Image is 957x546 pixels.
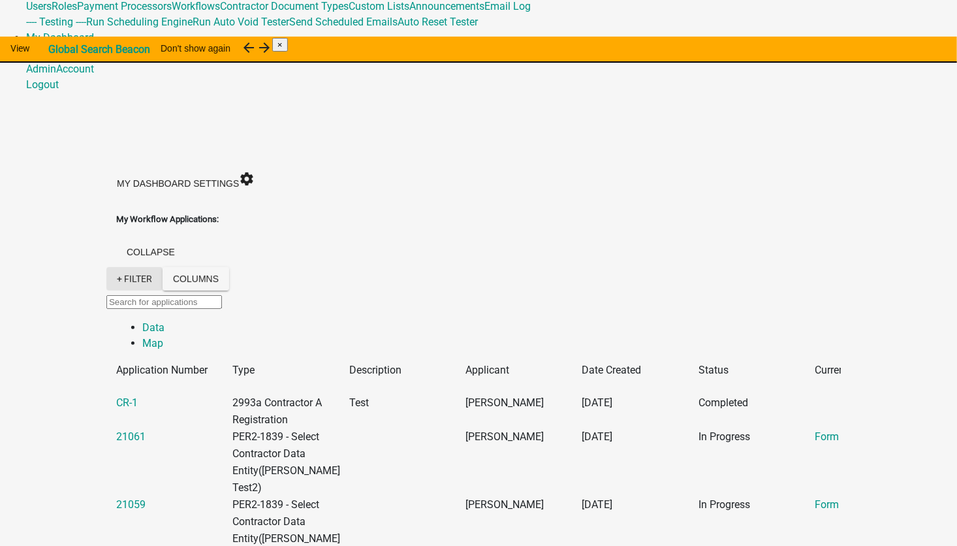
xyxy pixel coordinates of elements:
[465,498,544,511] span: Nichole Hutchins
[116,396,138,409] a: CR-1
[86,16,193,28] a: Run Scheduling Engine
[257,40,272,56] i: arrow_forward
[815,362,932,379] datatable-header-cell: Current Activity
[582,430,613,443] span: 08/15/2025
[698,364,729,376] span: Status
[698,396,748,409] span: Completed
[163,267,229,291] button: Columns
[26,31,94,44] a: My Dashboard
[117,178,239,189] span: My Dashboard Settings
[56,63,94,75] a: Account
[26,78,59,91] a: Logout
[106,267,163,291] a: + Filter
[116,364,208,376] span: Application Number
[232,364,255,376] span: Type
[232,430,340,494] span: PER2-1839 - Select Contractor Data Entity(Shawn Test2)
[582,498,613,511] span: 08/15/2025
[582,362,698,379] datatable-header-cell: Date Created
[349,364,401,376] span: Description
[142,337,163,349] a: Map
[116,498,146,511] a: 21059
[26,63,56,75] a: Admin
[582,364,642,376] span: Date Created
[142,321,165,334] a: Data
[116,430,146,443] a: 21061
[26,61,957,93] div: [EMAIL_ADDRESS][DOMAIN_NAME]
[289,16,398,28] a: Send Scheduled Emails
[465,362,582,379] datatable-header-cell: Applicant
[232,362,349,379] datatable-header-cell: Type
[116,362,232,379] datatable-header-cell: Application Number
[241,40,257,56] i: arrow_back
[239,171,255,187] i: settings
[349,396,369,409] span: Test
[277,40,283,50] span: ×
[193,16,289,28] a: Run Auto Void Tester
[698,362,815,379] datatable-header-cell: Status
[106,295,222,309] input: Search for applications
[465,396,544,409] span: Nichole Hutchins
[815,364,885,376] span: Current Activity
[815,430,839,443] a: Form
[48,43,150,56] strong: Global Search Beacon
[815,498,839,511] a: Form
[349,362,465,379] datatable-header-cell: Description
[116,213,841,226] h5: My Workflow Applications:
[465,430,544,443] span: Nichole Hutchins
[116,240,185,264] button: collapse
[698,498,750,511] span: In Progress
[582,396,613,409] span: 08/18/2025
[150,37,241,60] button: Don't show again
[232,396,322,426] span: 2993a Contractor A Registration
[465,364,509,376] span: Applicant
[398,16,478,28] a: Auto Reset Tester
[26,16,86,28] a: ---- Testing ----
[698,430,750,443] span: In Progress
[106,166,265,195] button: My Dashboard Settingssettings
[272,38,288,52] button: Close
